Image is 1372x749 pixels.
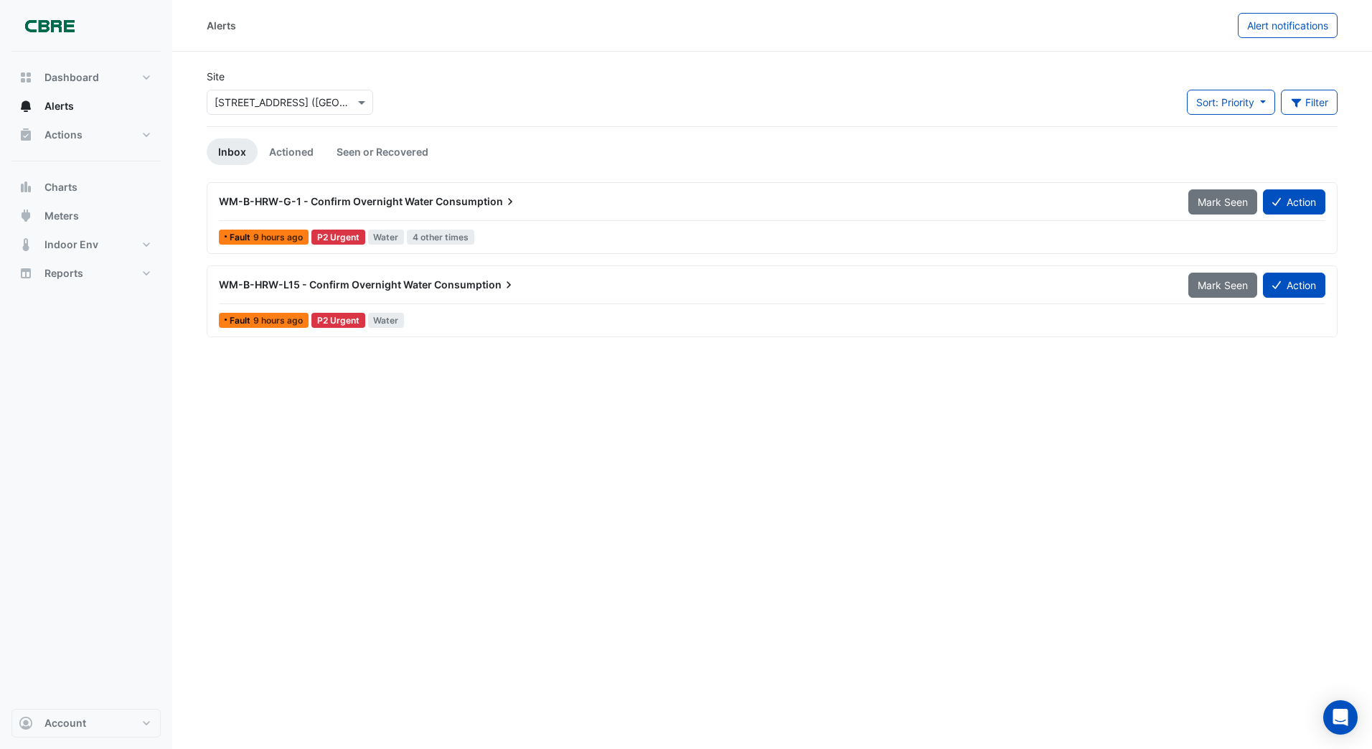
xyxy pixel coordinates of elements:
[11,173,161,202] button: Charts
[407,230,474,245] span: 4 other times
[436,194,517,209] span: Consumption
[11,709,161,738] button: Account
[11,121,161,149] button: Actions
[230,316,253,325] span: Fault
[1196,96,1254,108] span: Sort: Priority
[1188,189,1257,215] button: Mark Seen
[17,11,82,40] img: Company Logo
[44,180,77,194] span: Charts
[19,99,33,113] app-icon: Alerts
[44,209,79,223] span: Meters
[11,230,161,259] button: Indoor Env
[1188,273,1257,298] button: Mark Seen
[368,230,405,245] span: Water
[1198,196,1248,208] span: Mark Seen
[19,266,33,281] app-icon: Reports
[19,209,33,223] app-icon: Meters
[434,278,516,292] span: Consumption
[44,99,74,113] span: Alerts
[1187,90,1275,115] button: Sort: Priority
[44,70,99,85] span: Dashboard
[258,138,325,165] a: Actioned
[19,70,33,85] app-icon: Dashboard
[44,266,83,281] span: Reports
[1198,279,1248,291] span: Mark Seen
[253,315,303,326] span: Tue 07-Oct-2025 22:01 AEDT
[1263,189,1325,215] button: Action
[1281,90,1338,115] button: Filter
[1323,700,1358,735] div: Open Intercom Messenger
[207,69,225,84] label: Site
[368,313,405,328] span: Water
[19,180,33,194] app-icon: Charts
[44,716,86,730] span: Account
[219,278,432,291] span: WM-B-HRW-L15 - Confirm Overnight Water
[219,195,433,207] span: WM-B-HRW-G-1 - Confirm Overnight Water
[1247,19,1328,32] span: Alert notifications
[1263,273,1325,298] button: Action
[253,232,303,242] span: Tue 07-Oct-2025 22:01 AEDT
[230,233,253,242] span: Fault
[1238,13,1338,38] button: Alert notifications
[311,230,365,245] div: P2 Urgent
[44,128,83,142] span: Actions
[207,18,236,33] div: Alerts
[11,92,161,121] button: Alerts
[11,202,161,230] button: Meters
[19,128,33,142] app-icon: Actions
[11,63,161,92] button: Dashboard
[325,138,440,165] a: Seen or Recovered
[207,138,258,165] a: Inbox
[11,259,161,288] button: Reports
[44,237,98,252] span: Indoor Env
[311,313,365,328] div: P2 Urgent
[19,237,33,252] app-icon: Indoor Env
